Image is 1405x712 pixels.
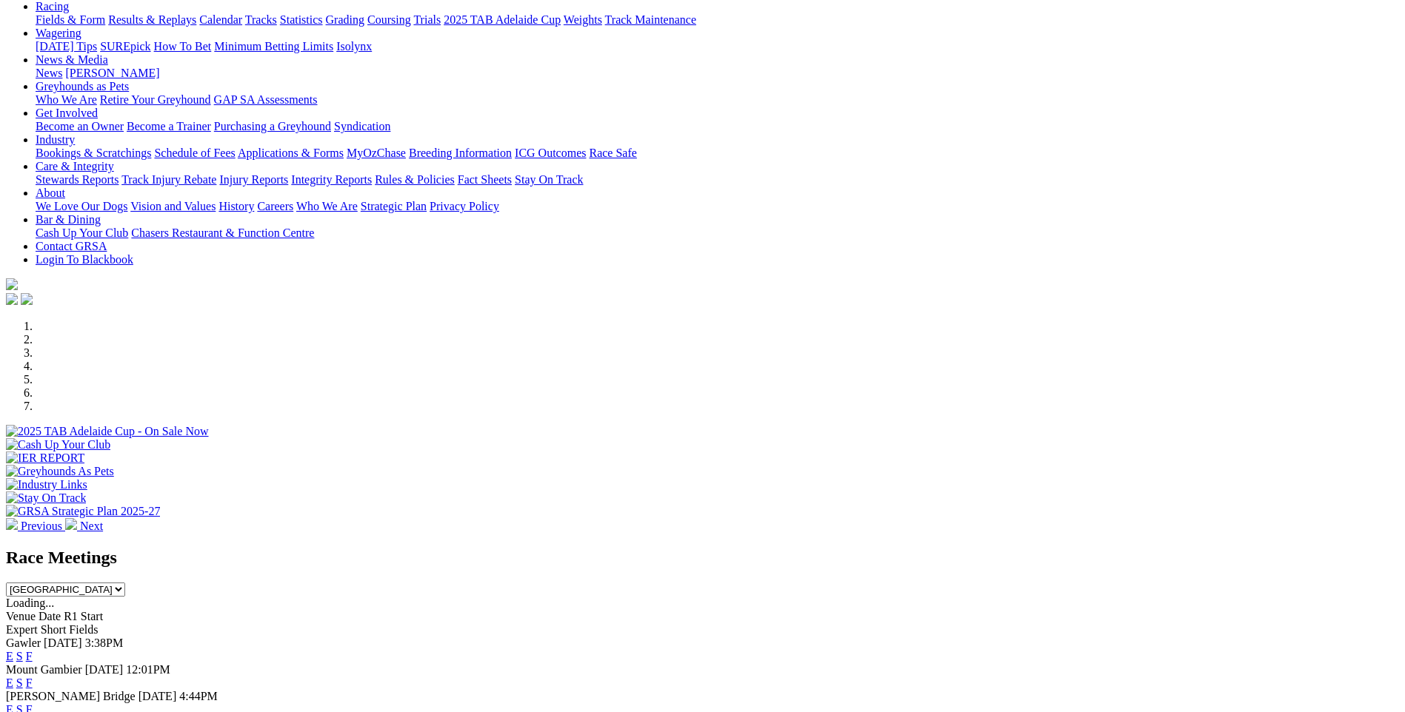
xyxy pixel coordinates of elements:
[26,650,33,662] a: F
[21,293,33,305] img: twitter.svg
[41,623,67,636] span: Short
[413,13,441,26] a: Trials
[515,147,586,159] a: ICG Outcomes
[36,200,127,212] a: We Love Our Dogs
[238,147,344,159] a: Applications & Forms
[367,13,411,26] a: Coursing
[6,293,18,305] img: facebook.svg
[36,200,1399,213] div: About
[65,518,77,530] img: chevron-right-pager-white.svg
[80,520,103,532] span: Next
[214,120,331,132] a: Purchasing a Greyhound
[100,40,150,53] a: SUREpick
[430,200,499,212] a: Privacy Policy
[36,173,119,186] a: Stewards Reports
[36,253,133,266] a: Login To Blackbook
[65,67,159,79] a: [PERSON_NAME]
[6,465,114,478] img: Greyhounds As Pets
[108,13,196,26] a: Results & Replays
[564,13,602,26] a: Weights
[515,173,583,186] a: Stay On Track
[347,147,406,159] a: MyOzChase
[36,93,1399,107] div: Greyhounds as Pets
[36,67,62,79] a: News
[36,27,81,39] a: Wagering
[127,120,211,132] a: Become a Trainer
[65,520,103,532] a: Next
[36,13,1399,27] div: Racing
[605,13,696,26] a: Track Maintenance
[36,226,1399,240] div: Bar & Dining
[36,173,1399,187] div: Care & Integrity
[36,160,114,172] a: Care & Integrity
[214,93,318,106] a: GAP SA Assessments
[214,40,333,53] a: Minimum Betting Limits
[100,93,211,106] a: Retire Your Greyhound
[64,610,103,622] span: R1 Start
[36,187,65,199] a: About
[336,40,372,53] a: Isolynx
[6,520,65,532] a: Previous
[245,13,277,26] a: Tracks
[16,676,23,689] a: S
[6,548,1399,568] h2: Race Meetings
[6,676,13,689] a: E
[291,173,372,186] a: Integrity Reports
[36,53,108,66] a: News & Media
[36,240,107,252] a: Contact GRSA
[280,13,323,26] a: Statistics
[21,520,62,532] span: Previous
[326,13,364,26] a: Grading
[6,451,84,465] img: IER REPORT
[361,200,427,212] a: Strategic Plan
[36,120,124,132] a: Become an Owner
[6,425,209,438] img: 2025 TAB Adelaide Cup - On Sale Now
[179,690,218,702] span: 4:44PM
[131,226,314,239] a: Chasers Restaurant & Function Centre
[375,173,455,186] a: Rules & Policies
[36,133,75,146] a: Industry
[36,213,101,226] a: Bar & Dining
[126,663,170,676] span: 12:01PM
[6,650,13,662] a: E
[6,637,41,649] span: Gawler
[26,676,33,689] a: F
[409,147,512,159] a: Breeding Information
[6,278,18,290] img: logo-grsa-white.png
[589,147,636,159] a: Race Safe
[334,120,390,132] a: Syndication
[154,40,212,53] a: How To Bet
[6,623,38,636] span: Expert
[257,200,293,212] a: Careers
[36,67,1399,80] div: News & Media
[6,690,136,702] span: [PERSON_NAME] Bridge
[218,200,254,212] a: History
[36,147,151,159] a: Bookings & Scratchings
[44,637,82,649] span: [DATE]
[6,518,18,530] img: chevron-left-pager-white.svg
[6,610,36,622] span: Venue
[458,173,512,186] a: Fact Sheets
[154,147,235,159] a: Schedule of Fees
[36,226,128,239] a: Cash Up Your Club
[6,663,82,676] span: Mount Gambier
[121,173,216,186] a: Track Injury Rebate
[16,650,23,662] a: S
[36,107,98,119] a: Get Involved
[85,637,124,649] span: 3:38PM
[444,13,561,26] a: 2025 TAB Adelaide Cup
[6,597,54,609] span: Loading...
[199,13,242,26] a: Calendar
[36,40,1399,53] div: Wagering
[36,120,1399,133] div: Get Involved
[36,80,129,93] a: Greyhounds as Pets
[36,13,105,26] a: Fields & Form
[85,663,124,676] span: [DATE]
[6,478,87,491] img: Industry Links
[139,690,177,702] span: [DATE]
[6,491,86,505] img: Stay On Track
[36,147,1399,160] div: Industry
[6,438,110,451] img: Cash Up Your Club
[296,200,358,212] a: Who We Are
[39,610,61,622] span: Date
